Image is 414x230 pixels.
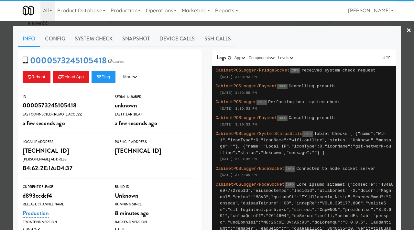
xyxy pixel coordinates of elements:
[107,58,125,65] a: Castles
[18,31,40,47] a: Info
[23,209,49,218] a: Production
[23,163,105,174] div: B4:62:2E:1A:D4:37
[115,145,197,156] div: [TECHNICAL_ID]
[115,184,197,190] div: Build Id
[216,131,303,136] span: CabinetPOSLogger/SystemStatusUtils
[277,115,287,121] span: INFO
[53,71,89,83] button: Reload App
[296,166,376,171] span: Connected to node socket server
[115,190,197,201] div: Unknown
[256,100,267,105] span: INFO
[216,68,290,73] span: CabinetPOSLogger/FridgeSocket
[23,119,65,127] span: a few seconds ago
[115,209,149,217] span: 8 minutes ago
[216,166,285,171] span: CabinetPOSLogger/NodeSocket
[220,131,391,155] span: Tablet Checks [ {"name":"WiFi","iconType":0,"iconName":"wifi-outline","status":"Unknown","message...
[220,123,257,126] span: [DATE] 3:39:53 PM
[216,100,256,104] span: CabinetPOSLogger
[23,111,105,118] div: Last Connected (Remote Access)
[378,55,391,61] a: Link
[23,219,105,225] div: Frontend Version
[233,55,247,61] button: App
[115,201,197,208] div: Running Since
[277,84,287,89] span: INFO
[268,100,340,104] span: Performing boot system check
[276,55,295,61] button: Levels
[115,219,197,225] div: Backend Version
[115,111,197,118] div: Last Heartbeat
[23,139,105,145] div: Local IP Address
[289,84,335,89] span: Cancelling preauth
[30,54,107,67] a: 0000573245105418
[285,166,295,172] span: INFO
[155,31,200,47] a: Device Calls
[23,71,50,83] button: Reboot
[216,182,285,187] span: CabinetPOSLogger/NodeSocket
[115,94,197,100] div: Serial Number
[217,54,226,61] span: Logs
[70,31,117,47] a: System Check
[115,119,157,127] span: a few seconds ago
[216,115,277,120] span: CabinetPOSLogger/Payment
[23,190,105,201] div: d893ccdcf4
[40,31,70,47] a: Config
[220,75,257,79] span: [DATE] 3:40:43 PM
[302,131,313,137] span: INFO
[115,139,197,145] div: Public IP Address
[301,68,376,73] span: received system check request
[115,100,197,111] div: unknown
[23,201,105,208] div: Release Channel Name
[23,145,105,156] div: [TECHNICAL_ID]
[220,107,257,111] span: [DATE] 3:39:53 PM
[23,184,105,190] div: Current Release
[23,5,34,16] img: Micromart
[216,84,277,89] span: CabinetPOSLogger/Payment
[117,31,155,47] a: Snapshot
[285,182,295,188] span: INFO
[200,31,236,47] a: SSH Calls
[220,157,257,161] span: [DATE] 3:38:32 PM
[23,94,105,100] div: ID
[220,91,257,95] span: [DATE] 3:39:55 PM
[92,71,115,83] button: Ping
[289,115,335,120] span: Cancelling preauth
[23,100,105,111] div: 0000573245105418
[118,71,142,83] button: More
[23,156,105,163] div: [PERSON_NAME] Address
[220,173,257,177] span: [DATE] 3:34:09 PM
[247,55,276,61] button: Components
[290,68,300,73] span: INFO
[406,21,411,41] a: ×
